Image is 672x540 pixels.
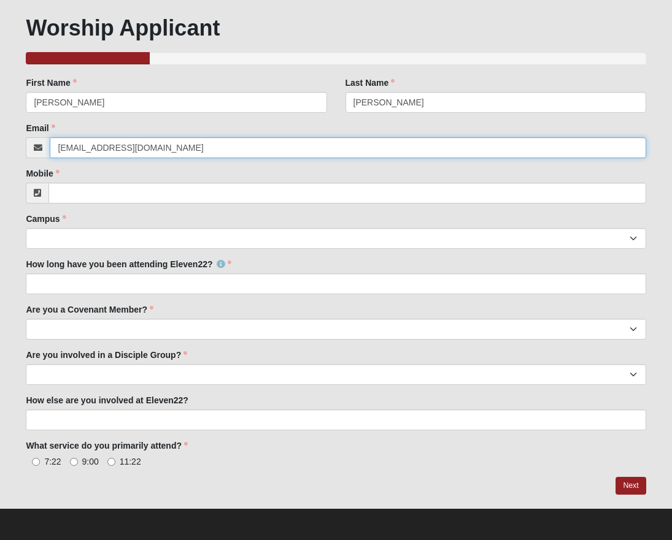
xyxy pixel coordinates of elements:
input: 7:22 [32,458,40,466]
label: Last Name [346,77,395,89]
label: How long have you been attending Eleven22? [26,258,231,270]
label: What service do you primarily attend? [26,439,188,452]
span: 7:22 [44,457,61,466]
label: Email [26,122,55,134]
label: First Name [26,77,76,89]
label: Are you a Covenant Member? [26,303,153,316]
h1: Worship Applicant [26,15,646,41]
span: 9:00 [82,457,99,466]
input: 11:22 [107,458,115,466]
span: 11:22 [120,457,141,466]
label: How else are you involved at Eleven22? [26,394,188,406]
label: Mobile [26,167,59,180]
label: Campus [26,213,66,225]
label: Are you involved in a Disciple Group? [26,349,187,361]
a: Next [616,477,646,495]
input: 9:00 [70,458,78,466]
